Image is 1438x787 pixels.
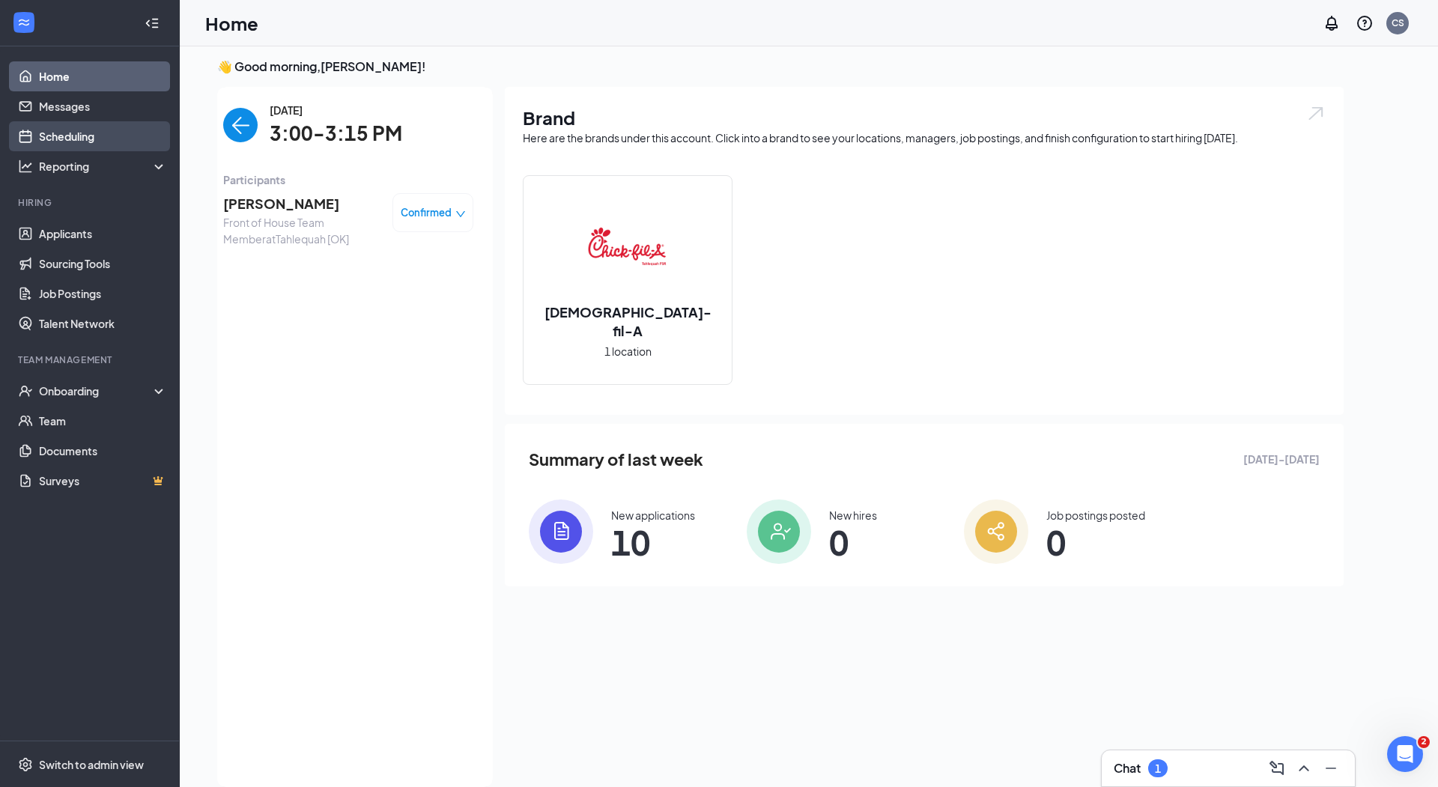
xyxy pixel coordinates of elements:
[1046,508,1145,523] div: Job postings posted
[401,205,452,220] span: Confirmed
[1356,14,1374,32] svg: QuestionInfo
[39,91,167,121] a: Messages
[611,508,695,523] div: New applications
[529,499,593,564] img: icon
[1387,736,1423,772] iframe: Intercom live chat
[1243,451,1320,467] span: [DATE] - [DATE]
[223,171,473,188] span: Participants
[205,10,258,36] h1: Home
[580,201,676,297] img: Chick-fil-A
[455,209,466,219] span: down
[964,499,1028,564] img: icon
[1295,759,1313,777] svg: ChevronUp
[1322,759,1340,777] svg: Minimize
[39,309,167,338] a: Talent Network
[223,108,258,142] button: back-button
[18,159,33,174] svg: Analysis
[529,446,703,472] span: Summary of last week
[829,508,877,523] div: New hires
[1392,16,1404,29] div: CS
[39,121,167,151] a: Scheduling
[39,279,167,309] a: Job Postings
[18,196,164,209] div: Hiring
[829,529,877,556] span: 0
[1323,14,1341,32] svg: Notifications
[1155,762,1161,775] div: 1
[39,61,167,91] a: Home
[747,499,811,564] img: icon
[39,219,167,249] a: Applicants
[39,406,167,436] a: Team
[223,193,380,214] span: [PERSON_NAME]
[39,436,167,466] a: Documents
[1306,105,1326,122] img: open.6027fd2a22e1237b5b06.svg
[270,102,402,118] span: [DATE]
[270,118,402,149] span: 3:00-3:15 PM
[1319,756,1343,780] button: Minimize
[223,214,380,247] span: Front of House Team Member at Tahlequah [OK]
[39,383,154,398] div: Onboarding
[16,15,31,30] svg: WorkstreamLogo
[18,383,33,398] svg: UserCheck
[217,58,1344,75] h3: 👋 Good morning, [PERSON_NAME] !
[39,466,167,496] a: SurveysCrown
[1046,529,1145,556] span: 0
[611,529,695,556] span: 10
[18,757,33,772] svg: Settings
[145,16,160,31] svg: Collapse
[604,343,652,359] span: 1 location
[1265,756,1289,780] button: ComposeMessage
[1114,760,1141,777] h3: Chat
[1292,756,1316,780] button: ChevronUp
[18,353,164,366] div: Team Management
[1268,759,1286,777] svg: ComposeMessage
[523,130,1326,145] div: Here are the brands under this account. Click into a brand to see your locations, managers, job p...
[523,105,1326,130] h1: Brand
[524,303,732,340] h2: [DEMOGRAPHIC_DATA]-fil-A
[39,249,167,279] a: Sourcing Tools
[39,159,168,174] div: Reporting
[39,757,144,772] div: Switch to admin view
[1418,736,1430,748] span: 2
